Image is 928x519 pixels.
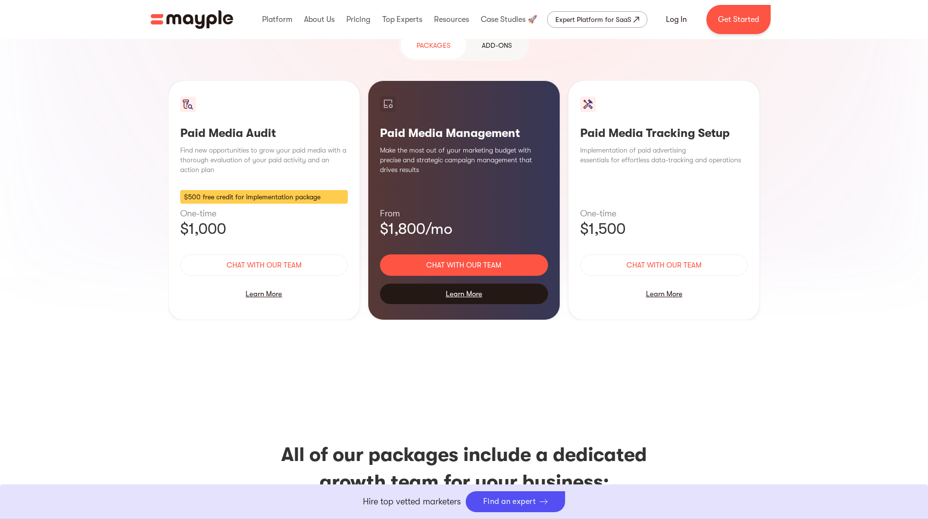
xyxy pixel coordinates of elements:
[547,11,647,28] a: Expert Platform for SaaS
[580,126,748,140] h3: Paid Media Tracking Setup
[580,145,748,165] p: Implementation of paid advertising essentials for effortless data-tracking and operations
[580,284,748,304] div: Learn More
[151,10,233,29] img: Mayple logo
[302,4,337,35] div: About Us
[879,472,928,519] iframe: Chat Widget
[654,8,699,31] a: Log In
[151,10,233,29] a: home
[706,5,771,34] a: Get Started
[180,145,348,174] p: Find new opportunities to grow your paid media with a thorough evaluation of your paid activity a...
[180,219,348,239] p: $1,000
[380,284,548,304] div: Learn More
[580,208,748,219] p: One-time
[380,145,548,174] p: Make the most out of your marketing budget with precise and strategic campaign management that dr...
[482,39,512,51] div: Add-ons
[180,126,348,140] h3: Paid Media Audit
[344,4,373,35] div: Pricing
[380,126,548,140] h3: Paid Media Management
[180,208,348,219] p: One-time
[363,495,461,508] p: Hire top vetted marketers
[380,208,548,219] p: From
[432,4,472,35] div: Resources
[417,39,451,51] div: PAckages
[483,497,536,506] div: Find an expert
[180,190,348,204] div: $500 free credit for implementation package
[380,219,548,239] p: $1,800/mo
[580,219,748,239] p: $1,500
[180,254,348,276] a: Chat with our team
[555,14,631,25] div: Expert Platform for SaaS
[380,254,548,276] a: Chat with our team
[580,254,748,276] a: Chat with our team
[168,441,760,496] h3: All of our packages include a dedicated growth team for your business:
[260,4,295,35] div: Platform
[380,4,425,35] div: Top Experts
[180,284,348,304] div: Learn More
